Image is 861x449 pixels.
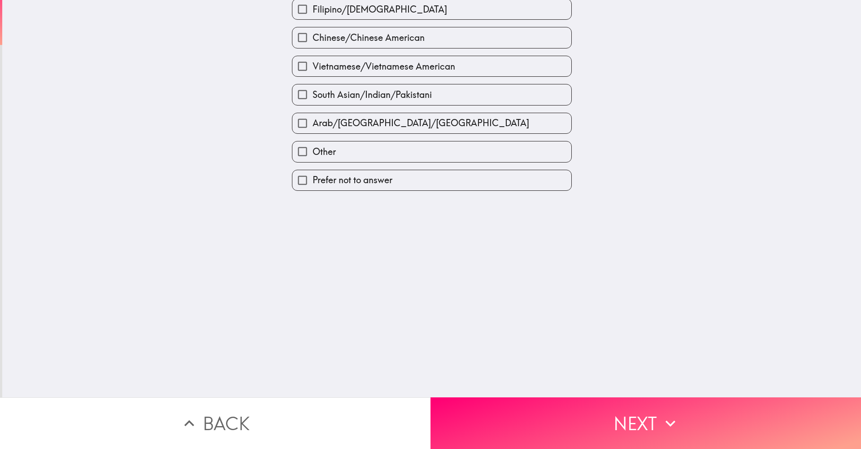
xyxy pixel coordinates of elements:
span: Other [313,145,336,158]
span: Vietnamese/Vietnamese American [313,60,455,73]
span: Chinese/Chinese American [313,31,425,44]
button: South Asian/Indian/Pakistani [292,84,571,105]
span: Filipino/[DEMOGRAPHIC_DATA] [313,3,447,16]
button: Arab/[GEOGRAPHIC_DATA]/[GEOGRAPHIC_DATA] [292,113,571,133]
button: Prefer not to answer [292,170,571,190]
span: Prefer not to answer [313,174,392,186]
span: South Asian/Indian/Pakistani [313,88,432,101]
button: Chinese/Chinese American [292,27,571,48]
button: Next [430,397,861,449]
button: Vietnamese/Vietnamese American [292,56,571,76]
span: Arab/[GEOGRAPHIC_DATA]/[GEOGRAPHIC_DATA] [313,117,529,129]
button: Other [292,141,571,162]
